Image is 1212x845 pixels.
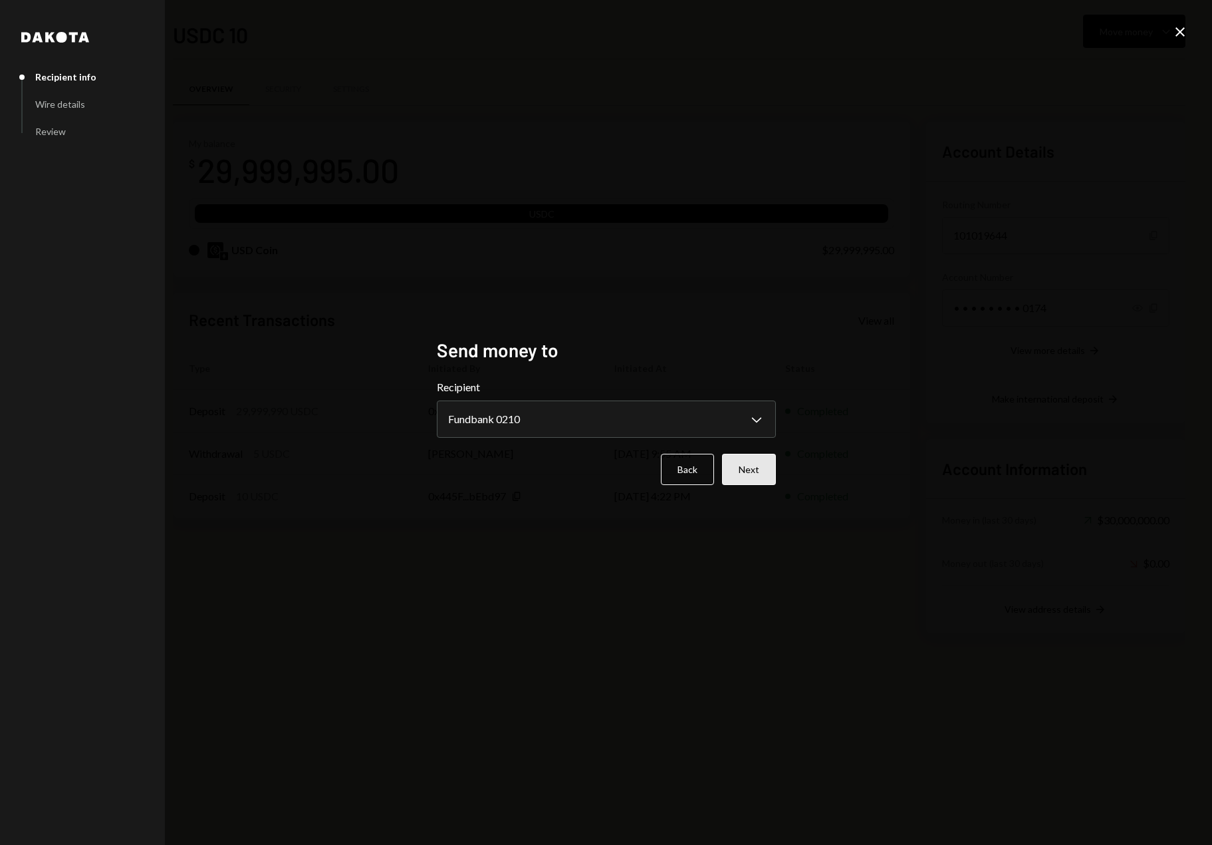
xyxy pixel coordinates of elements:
div: Review [35,126,66,137]
button: Recipient [437,401,776,438]
div: Recipient info [35,71,96,83]
button: Next [722,454,776,485]
h2: Send money to [437,337,776,363]
div: Wire details [35,98,85,110]
button: Back [661,454,714,485]
label: Recipient [437,379,776,395]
